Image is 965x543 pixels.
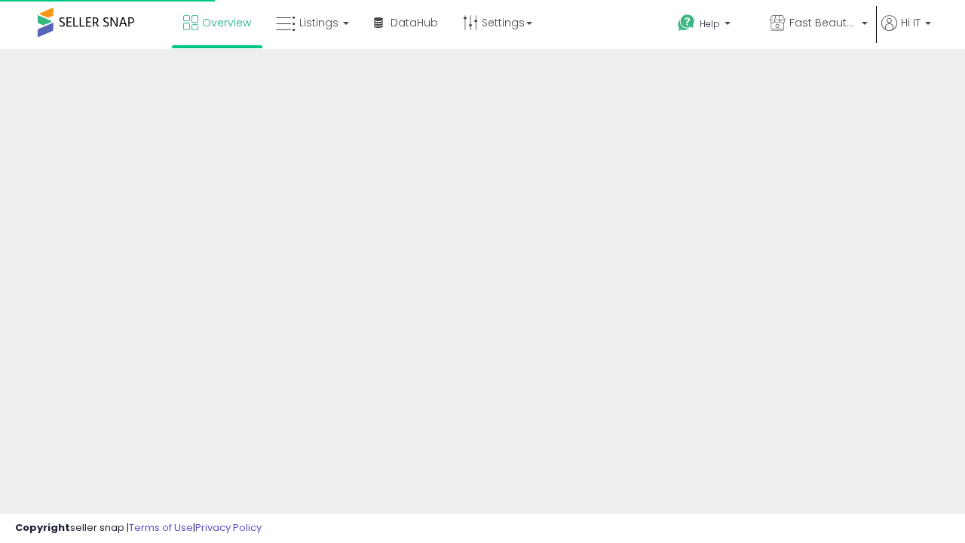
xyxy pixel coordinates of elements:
[129,520,193,535] a: Terms of Use
[666,2,756,49] a: Help
[299,15,339,30] span: Listings
[15,520,70,535] strong: Copyright
[15,521,262,535] div: seller snap | |
[391,15,438,30] span: DataHub
[202,15,251,30] span: Overview
[195,520,262,535] a: Privacy Policy
[789,15,857,30] span: Fast Beauty ([GEOGRAPHIC_DATA])
[700,17,720,30] span: Help
[881,15,931,49] a: Hi IT
[901,15,921,30] span: Hi IT
[677,14,696,32] i: Get Help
